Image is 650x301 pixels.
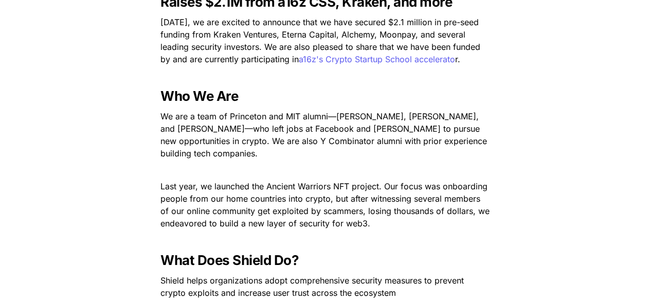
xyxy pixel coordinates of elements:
[160,181,492,228] span: Last year, we launched the Ancient Warriors NFT project. Our focus was onboarding people from our...
[160,252,299,268] strong: What Does Shield Do?
[160,111,328,121] span: We are a team of Princeton and MIT alumni
[160,17,483,64] span: [DATE], we are excited to announce that we have secured $2.1 million in pre-seed funding from Kra...
[299,54,455,64] a: a16z's Crypto Startup School accelerato
[455,54,460,64] span: r.
[160,88,238,104] strong: Who We Are
[160,123,490,158] span: who left jobs at Facebook and [PERSON_NAME] to pursue new opportunities in crypto. We are also Y ...
[160,275,466,298] span: Shield helps organizations adopt comprehensive security measures to prevent crypto exploits and i...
